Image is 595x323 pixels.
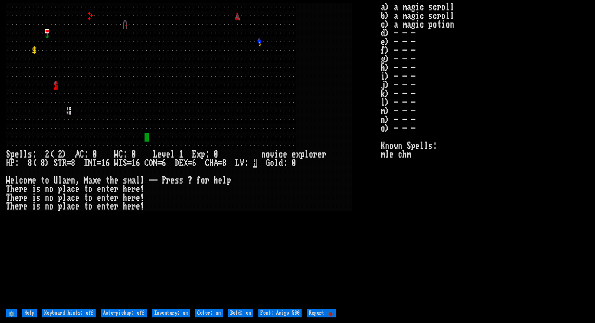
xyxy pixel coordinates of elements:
[42,309,96,317] input: Keyboard hints: off
[10,185,15,194] div: h
[132,185,136,194] div: r
[132,150,136,159] div: 0
[10,194,15,202] div: h
[175,159,179,168] div: D
[97,202,101,211] div: e
[23,185,28,194] div: e
[149,176,153,185] div: -
[75,150,80,159] div: A
[244,159,248,168] div: :
[15,159,19,168] div: :
[62,159,67,168] div: R
[84,150,88,159] div: :
[179,176,183,185] div: s
[136,159,140,168] div: 6
[93,159,97,168] div: T
[106,202,110,211] div: t
[123,185,127,194] div: h
[123,202,127,211] div: h
[274,159,279,168] div: l
[114,150,119,159] div: W
[97,185,101,194] div: e
[123,176,127,185] div: s
[140,176,145,185] div: l
[214,159,218,168] div: A
[136,194,140,202] div: e
[45,176,49,185] div: o
[283,159,287,168] div: :
[240,159,244,168] div: V
[270,150,274,159] div: v
[114,159,119,168] div: W
[218,176,222,185] div: e
[283,150,287,159] div: e
[123,194,127,202] div: h
[153,150,158,159] div: L
[32,185,36,194] div: i
[209,159,214,168] div: H
[305,150,309,159] div: l
[23,150,28,159] div: l
[49,185,54,194] div: o
[58,194,62,202] div: p
[132,194,136,202] div: r
[75,176,80,185] div: ,
[88,176,93,185] div: a
[84,159,88,168] div: I
[88,185,93,194] div: o
[19,194,23,202] div: r
[49,150,54,159] div: (
[253,159,257,168] mark: H
[45,194,49,202] div: n
[10,150,15,159] div: p
[127,194,132,202] div: e
[6,194,10,202] div: T
[19,176,23,185] div: c
[97,194,101,202] div: e
[97,159,101,168] div: =
[110,202,114,211] div: e
[140,202,145,211] div: !
[132,202,136,211] div: r
[127,185,132,194] div: e
[41,159,45,168] div: 8
[270,159,274,168] div: o
[41,176,45,185] div: t
[32,202,36,211] div: i
[97,176,101,185] div: e
[110,185,114,194] div: e
[101,159,106,168] div: 1
[201,150,205,159] div: p
[23,194,28,202] div: e
[71,185,75,194] div: c
[15,150,19,159] div: e
[152,309,190,317] input: Inventory: on
[58,202,62,211] div: p
[205,176,209,185] div: r
[88,194,93,202] div: o
[49,202,54,211] div: o
[162,176,166,185] div: P
[292,159,296,168] div: 0
[188,176,192,185] div: ?
[67,159,71,168] div: =
[32,150,36,159] div: :
[45,159,49,168] div: )
[54,159,58,168] div: S
[28,150,32,159] div: s
[136,202,140,211] div: e
[201,176,205,185] div: o
[19,150,23,159] div: l
[119,150,123,159] div: C
[71,194,75,202] div: c
[71,159,75,168] div: 8
[15,185,19,194] div: e
[75,185,80,194] div: e
[279,159,283,168] div: d
[19,185,23,194] div: r
[127,159,132,168] div: =
[62,150,67,159] div: )
[188,159,192,168] div: =
[162,150,166,159] div: v
[101,185,106,194] div: n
